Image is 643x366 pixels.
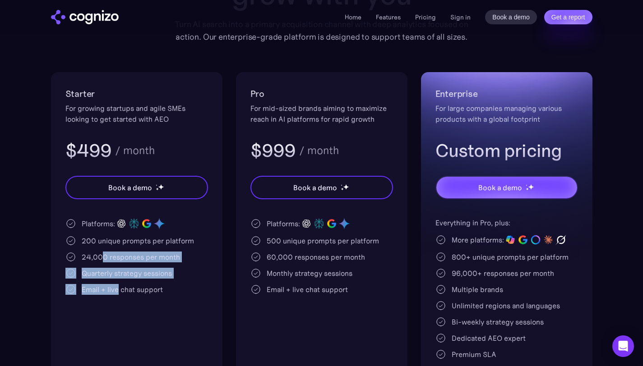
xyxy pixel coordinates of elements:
a: Pricing [415,13,436,21]
div: 500 unique prompts per platform [267,235,379,246]
img: star [158,184,164,190]
div: 60,000 responses per month [267,252,365,262]
a: Book a demostarstarstar [65,176,208,199]
img: star [526,188,529,191]
div: Bi-weekly strategy sessions [452,316,544,327]
div: For large companies managing various products with a global footprint [435,103,578,124]
div: 800+ unique prompts per platform [452,252,569,262]
img: star [156,184,157,186]
div: Unlimited regions and languages [452,300,560,311]
div: For growing startups and agile SMEs looking to get started with AEO [65,103,208,124]
a: Sign in [450,12,471,23]
div: 24,000 responses per month [82,252,180,262]
div: Monthly strategy sessions [267,268,352,279]
div: / month [299,145,339,156]
h2: Starter [65,87,208,101]
a: Book a demostarstarstar [435,176,578,199]
div: Dedicated AEO expert [452,333,526,343]
div: Multiple brands [452,284,503,295]
div: Book a demo [478,182,522,193]
div: Email + live chat support [267,284,348,295]
div: Book a demo [293,182,337,193]
img: star [343,184,349,190]
a: home [51,10,119,24]
div: Everything in Pro, plus: [435,217,578,228]
a: Book a demo [485,10,537,24]
div: 200 unique prompts per platform [82,235,194,246]
a: Book a demostarstarstar [250,176,393,199]
img: star [341,184,342,186]
div: Email + live chat support [82,284,163,295]
div: Premium SLA [452,349,496,360]
img: star [156,188,159,191]
h3: $499 [65,139,112,162]
img: star [526,184,527,186]
h2: Pro [250,87,393,101]
h3: $999 [250,139,296,162]
div: Quarterly strategy sessions [82,268,172,279]
h2: Enterprise [435,87,578,101]
img: cognizo logo [51,10,119,24]
div: Platforms: [82,218,115,229]
a: Features [376,13,401,21]
img: star [528,184,534,190]
img: star [341,188,344,191]
div: Open Intercom Messenger [612,335,634,357]
a: Get a report [544,10,592,24]
div: Book a demo [108,182,152,193]
div: / month [115,145,155,156]
a: Home [345,13,361,21]
div: More platforms: [452,234,504,245]
div: Platforms: [267,218,300,229]
div: 96,000+ responses per month [452,268,554,279]
h3: Custom pricing [435,139,578,162]
div: For mid-sized brands aiming to maximize reach in AI platforms for rapid growth [250,103,393,124]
